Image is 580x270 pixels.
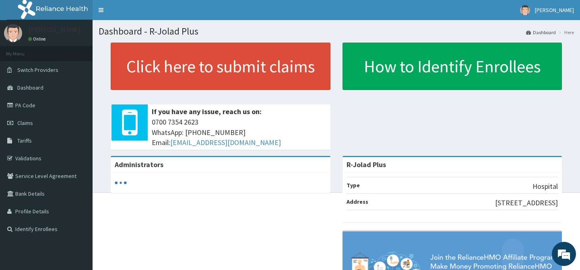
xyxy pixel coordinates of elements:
b: Administrators [115,160,163,169]
b: If you have any issue, reach us on: [152,107,262,116]
strong: R-Jolad Plus [347,160,386,169]
a: [EMAIL_ADDRESS][DOMAIN_NAME] [170,138,281,147]
span: Tariffs [17,137,32,144]
h1: Dashboard - R-Jolad Plus [99,26,574,37]
li: Here [557,29,574,36]
span: 0700 7354 2623 WhatsApp: [PHONE_NUMBER] Email: [152,117,326,148]
span: Switch Providers [17,66,58,74]
b: Type [347,182,360,189]
a: Dashboard [526,29,556,36]
p: Hospital [533,181,558,192]
span: Claims [17,119,33,127]
span: Dashboard [17,84,43,91]
p: [PERSON_NAME] [28,26,81,33]
b: Address [347,198,368,205]
p: [STREET_ADDRESS] [495,198,558,208]
svg: audio-loading [115,177,127,189]
img: User Image [520,5,530,15]
a: Click here to submit claims [111,43,330,90]
img: User Image [4,24,22,42]
a: How to Identify Enrollees [343,43,562,90]
a: Online [28,36,47,42]
span: [PERSON_NAME] [535,6,574,14]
